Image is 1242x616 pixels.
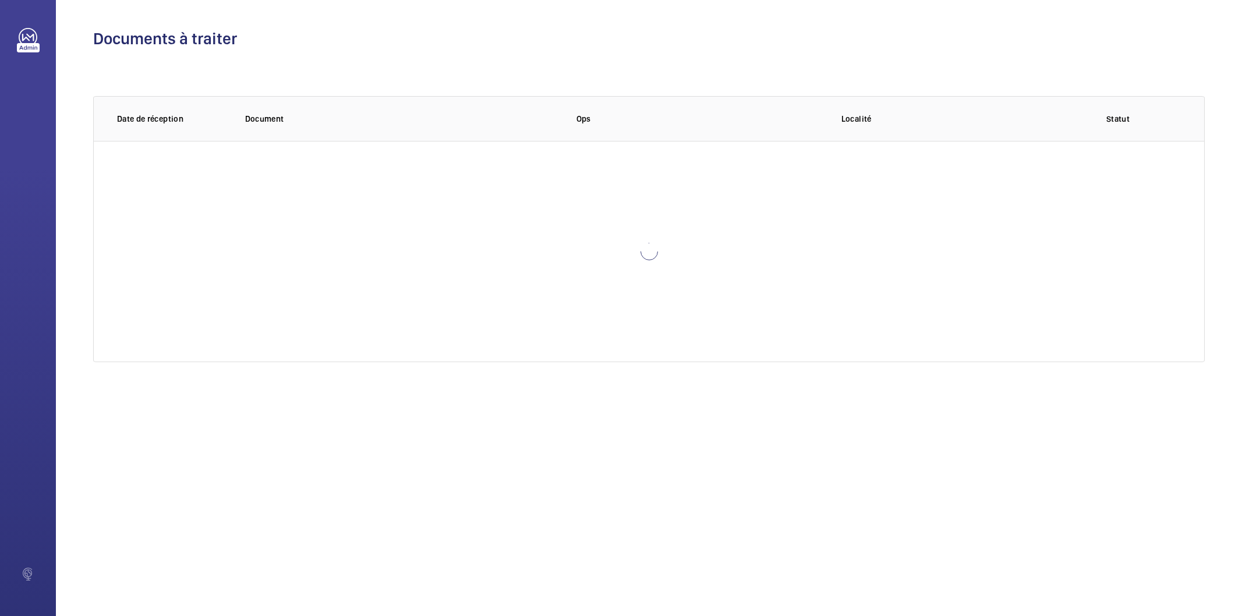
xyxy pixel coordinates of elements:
[117,113,227,125] p: Date de réception
[841,113,1088,125] p: Localité
[1106,113,1181,125] p: Statut
[245,113,558,125] p: Document
[93,28,1205,49] h1: Documents à traiter
[576,113,823,125] p: Ops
